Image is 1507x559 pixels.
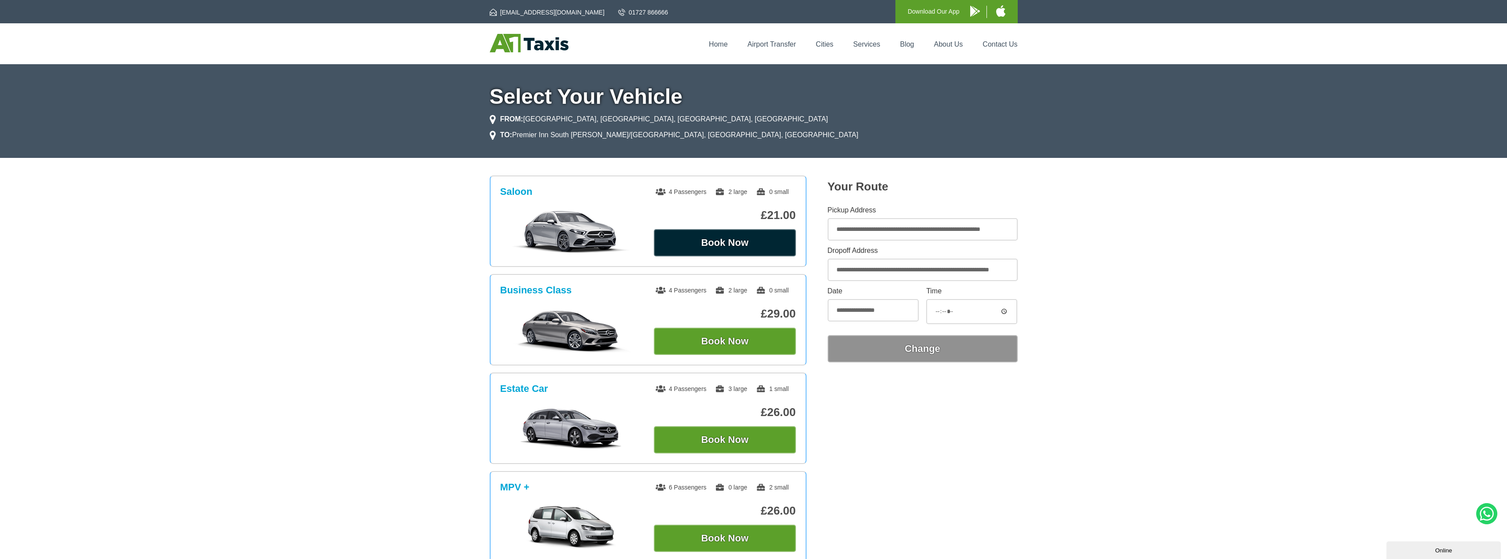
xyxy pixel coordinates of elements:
[656,188,707,195] span: 4 Passengers
[756,188,788,195] span: 0 small
[828,207,1018,214] label: Pickup Address
[715,385,747,392] span: 3 large
[715,484,747,491] span: 0 large
[500,186,532,197] h3: Saloon
[490,86,1018,107] h1: Select Your Vehicle
[996,5,1005,17] img: A1 Taxis iPhone App
[715,287,747,294] span: 2 large
[654,307,796,321] p: £29.00
[828,180,1018,194] h2: Your Route
[490,114,828,124] li: [GEOGRAPHIC_DATA], [GEOGRAPHIC_DATA], [GEOGRAPHIC_DATA], [GEOGRAPHIC_DATA]
[654,229,796,256] button: Book Now
[709,40,728,48] a: Home
[828,288,919,295] label: Date
[756,385,788,392] span: 1 small
[505,308,637,352] img: Business Class
[654,504,796,518] p: £26.00
[505,210,637,254] img: Saloon
[505,407,637,451] img: Estate Car
[500,383,548,395] h3: Estate Car
[505,505,637,549] img: MPV +
[828,335,1018,362] button: Change
[1386,540,1503,559] iframe: chat widget
[926,288,1017,295] label: Time
[853,40,880,48] a: Services
[656,287,707,294] span: 4 Passengers
[500,482,530,493] h3: MPV +
[490,8,605,17] a: [EMAIL_ADDRESS][DOMAIN_NAME]
[618,8,668,17] a: 01727 866666
[500,115,523,123] strong: FROM:
[934,40,963,48] a: About Us
[490,130,858,140] li: Premier Inn South [PERSON_NAME]/[GEOGRAPHIC_DATA], [GEOGRAPHIC_DATA], [GEOGRAPHIC_DATA]
[748,40,796,48] a: Airport Transfer
[756,484,788,491] span: 2 small
[908,6,960,17] p: Download Our App
[900,40,914,48] a: Blog
[500,131,512,139] strong: TO:
[828,247,1018,254] label: Dropoff Address
[983,40,1017,48] a: Contact Us
[654,208,796,222] p: £21.00
[715,188,747,195] span: 2 large
[654,328,796,355] button: Book Now
[656,385,707,392] span: 4 Passengers
[970,6,980,17] img: A1 Taxis Android App
[490,34,568,52] img: A1 Taxis St Albans LTD
[656,484,707,491] span: 6 Passengers
[816,40,833,48] a: Cities
[654,406,796,419] p: £26.00
[500,285,572,296] h3: Business Class
[756,287,788,294] span: 0 small
[654,426,796,453] button: Book Now
[654,525,796,552] button: Book Now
